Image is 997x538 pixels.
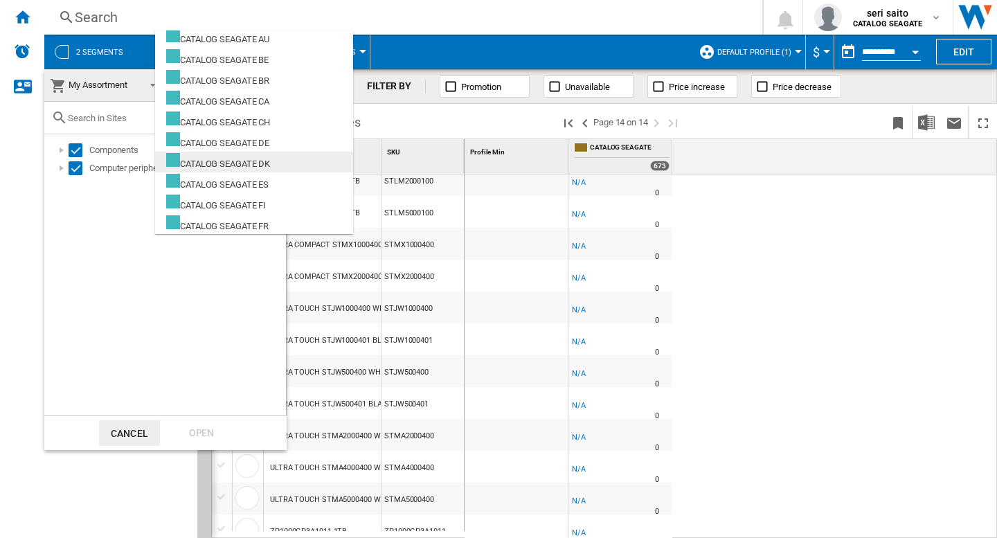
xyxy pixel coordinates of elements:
md-checkbox: Select [69,161,89,175]
div: CATALOG SEAGATE FI [166,195,266,212]
input: Search in Sites [68,113,279,123]
div: CATALOG SEAGATE CH [166,111,270,129]
div: CATALOG SEAGATE BR [166,70,269,87]
div: CATALOG SEAGATE AU [166,28,269,46]
div: CATALOG SEAGATE DK [166,153,270,170]
div: CATALOG SEAGATE ES [166,174,269,191]
div: CATALOG SEAGATE DE [166,132,269,150]
div: CATALOG SEAGATE CA [166,91,269,108]
button: Cancel [99,420,160,446]
span: My Assortment [69,80,127,90]
md-checkbox: Select [69,143,89,157]
div: CATALOG SEAGATE BE [166,49,269,66]
div: Components [89,143,284,157]
div: CATALOG SEAGATE FR [166,215,269,233]
div: Computer peripherals [89,161,284,175]
div: Open [171,420,232,446]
